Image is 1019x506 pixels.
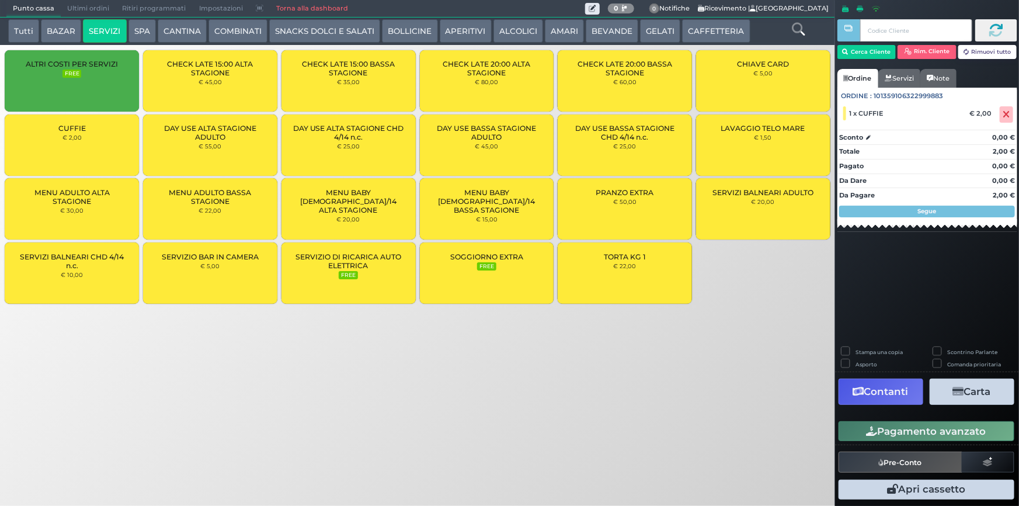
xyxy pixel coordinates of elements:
[116,1,192,17] span: Ritiri programmati
[855,361,877,368] label: Asporto
[208,19,267,43] button: COMBINATI
[614,4,618,12] b: 0
[6,1,61,17] span: Punto cassa
[15,252,129,270] span: SERVIZI BALNEARI CHD 4/14 n.c.
[153,188,267,206] span: MENU ADULTO BASSA STAGIONE
[568,124,682,141] span: DAY USE BASSA STAGIONE CHD 4/14 n.c.
[754,134,772,141] small: € 1,50
[721,124,805,133] span: LAVAGGIO TELO MARE
[841,91,872,101] span: Ordine :
[993,147,1015,155] strong: 2,00 €
[61,1,116,17] span: Ultimi ordini
[850,109,884,117] span: 1 x CUFFIE
[291,252,406,270] span: SERVIZIO DI RICARICA AUTO ELETTRICA
[839,452,962,473] button: Pre-Conto
[493,19,543,43] button: ALCOLICI
[992,162,1015,170] strong: 0,00 €
[839,191,875,199] strong: Da Pagare
[291,60,406,77] span: CHECK LATE 15:00 BASSA STAGIONE
[26,60,118,68] span: ALTRI COSTI PER SERVIZI
[270,1,354,17] a: Torna alla dashboard
[440,19,492,43] button: APERITIVI
[60,207,84,214] small: € 30,00
[613,198,637,205] small: € 50,00
[596,188,654,197] span: PRANZO EXTRA
[992,133,1015,141] strong: 0,00 €
[878,69,920,88] a: Servizi
[429,60,544,77] span: CHECK LATE 20:00 ALTA STAGIONE
[874,91,944,101] span: 101359106322999883
[839,480,1014,500] button: Apri cassetto
[128,19,156,43] button: SPA
[162,252,259,261] span: SERVIZIO BAR IN CAMERA
[839,379,923,405] button: Contanti
[83,19,126,43] button: SERVIZI
[8,19,39,43] button: Tutti
[839,133,863,143] strong: Sconto
[545,19,584,43] button: AMARI
[291,124,406,141] span: DAY USE ALTA STAGIONE CHD 4/14 n.c.
[682,19,750,43] button: CAFFETTERIA
[918,207,937,215] strong: Segue
[193,1,249,17] span: Impostazioni
[614,262,637,269] small: € 22,00
[640,19,680,43] button: GELATI
[429,124,544,141] span: DAY USE BASSA STAGIONE ADULTO
[475,78,498,85] small: € 80,00
[382,19,437,43] button: BOLLICINE
[839,162,864,170] strong: Pagato
[337,216,360,223] small: € 20,00
[930,379,1014,405] button: Carta
[41,19,81,43] button: BAZAR
[958,45,1017,59] button: Rimuovi tutto
[339,271,357,279] small: FREE
[948,361,1001,368] label: Comanda prioritaria
[837,45,896,59] button: Cerca Cliente
[752,198,775,205] small: € 20,00
[993,191,1015,199] strong: 2,00 €
[62,134,82,141] small: € 2,00
[614,143,637,150] small: € 25,00
[898,45,957,59] button: Rim. Cliente
[920,69,956,88] a: Note
[200,262,220,269] small: € 5,00
[753,70,773,77] small: € 5,00
[153,124,267,141] span: DAY USE ALTA STAGIONE ADULTO
[839,147,860,155] strong: Totale
[476,216,498,223] small: € 15,00
[477,262,496,271] small: FREE
[948,348,998,356] label: Scontrino Parlante
[737,60,789,68] span: CHIAVE CARD
[291,188,406,214] span: MENU BABY [DEMOGRAPHIC_DATA]/14 ALTA STAGIONE
[860,19,972,41] input: Codice Cliente
[61,271,83,278] small: € 10,00
[586,19,638,43] button: BEVANDE
[199,78,222,85] small: € 45,00
[62,70,81,78] small: FREE
[968,109,997,117] div: € 2,00
[450,252,523,261] span: SOGGIORNO EXTRA
[568,60,682,77] span: CHECK LATE 20:00 BASSA STAGIONE
[649,4,660,14] span: 0
[839,421,1014,441] button: Pagamento avanzato
[199,143,221,150] small: € 55,00
[58,124,86,133] span: CUFFIE
[992,176,1015,185] strong: 0,00 €
[855,348,903,356] label: Stampa una copia
[475,143,498,150] small: € 45,00
[158,19,207,43] button: CANTINA
[15,188,129,206] span: MENU ADULTO ALTA STAGIONE
[839,176,867,185] strong: Da Dare
[712,188,813,197] span: SERVIZI BALNEARI ADULTO
[429,188,544,214] span: MENU BABY [DEMOGRAPHIC_DATA]/14 BASSA STAGIONE
[613,78,637,85] small: € 60,00
[337,143,360,150] small: € 25,00
[269,19,380,43] button: SNACKS DOLCI E SALATI
[199,207,221,214] small: € 22,00
[837,69,878,88] a: Ordine
[337,78,360,85] small: € 35,00
[604,252,646,261] span: TORTA KG 1
[153,60,267,77] span: CHECK LATE 15:00 ALTA STAGIONE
